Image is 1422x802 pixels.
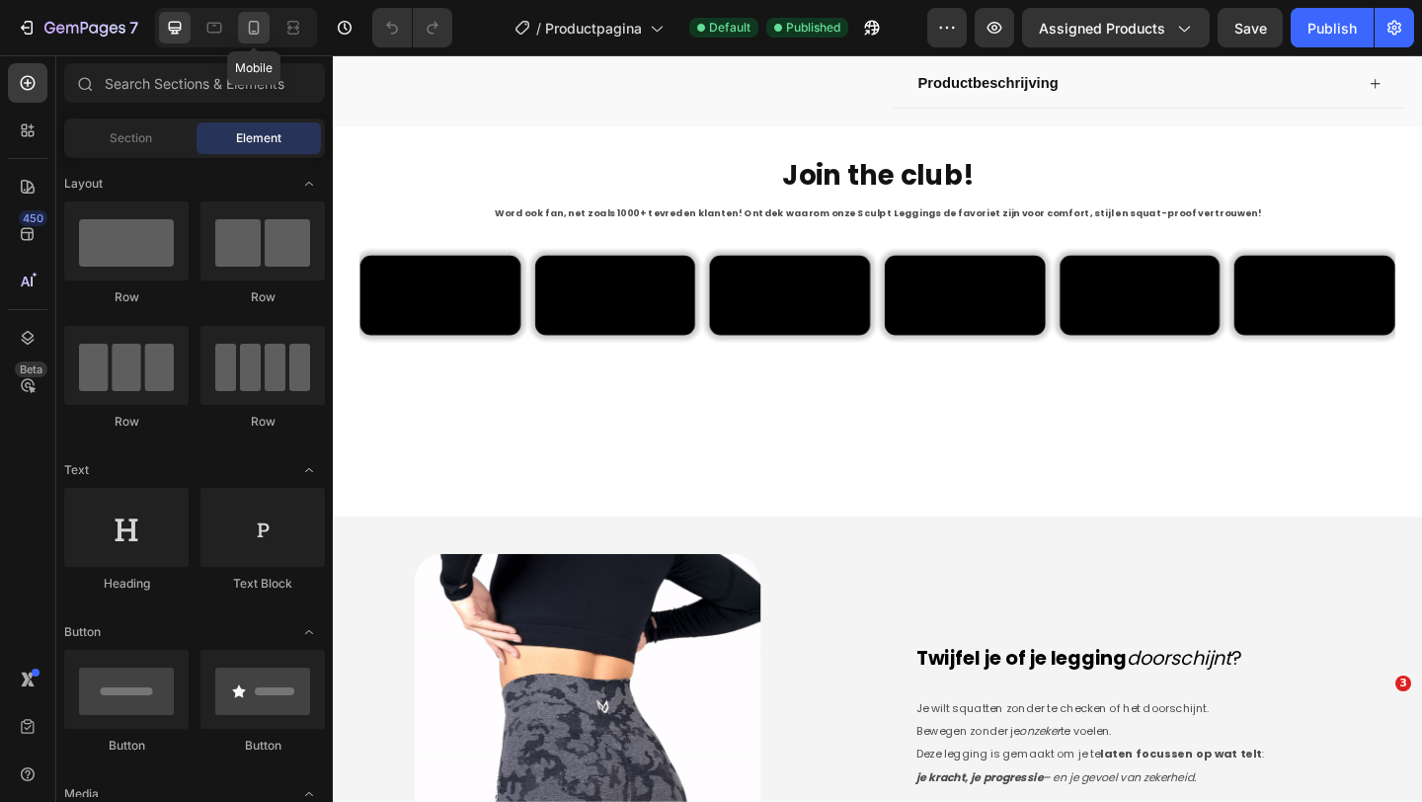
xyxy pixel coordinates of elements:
[200,737,325,755] div: Button
[1307,18,1357,39] div: Publish
[634,726,847,743] span: Bewegen zonder je te voelen.
[545,18,642,39] span: Productpagina
[64,737,189,755] div: Button
[293,616,325,648] span: Toggle open
[634,751,1013,767] span: Deze legging is gemaakt om je te :
[8,8,147,47] button: 7
[709,19,750,37] span: Default
[834,751,1010,767] strong: laten focussen op wat telt
[200,575,325,593] div: Text Block
[634,641,988,670] span: ?
[863,641,978,670] i: doorschijnt
[1022,8,1210,47] button: Assigned Products
[634,776,772,793] strong: je kracht, je progressie
[1218,8,1283,47] button: Save
[410,217,585,304] video: Video
[64,623,101,641] span: Button
[1234,20,1267,37] span: Save
[786,19,840,37] span: Published
[1086,301,1155,370] button: Carousel Next Arrow
[64,575,189,593] div: Heading
[236,129,281,147] span: Element
[110,129,152,147] span: Section
[15,361,47,377] div: Beta
[981,217,1155,304] video: Video
[1395,676,1411,691] span: 3
[129,16,138,40] p: 7
[634,776,939,793] i: – en je gevoel van zekerheid.
[200,288,325,306] div: Row
[333,55,1422,802] iframe: Design area
[634,701,953,718] span: Je wilt squatten zonder te checken of het doorschijnt.
[600,217,775,304] video: Video
[1039,18,1165,39] span: Assigned Products
[372,8,452,47] div: Undo/Redo
[64,413,189,431] div: Row
[536,18,541,39] span: /
[64,461,89,479] span: Text
[747,726,791,743] i: onzeker
[1355,705,1402,753] iframe: Intercom live chat
[791,217,966,304] video: Video
[64,288,189,306] div: Row
[634,641,863,670] strong: Twijfel je of je legging
[19,210,47,226] div: 450
[200,413,325,431] div: Row
[64,175,103,193] span: Layout
[1291,8,1374,47] button: Publish
[293,454,325,486] span: Toggle open
[293,168,325,200] span: Toggle open
[64,63,325,103] input: Search Sections & Elements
